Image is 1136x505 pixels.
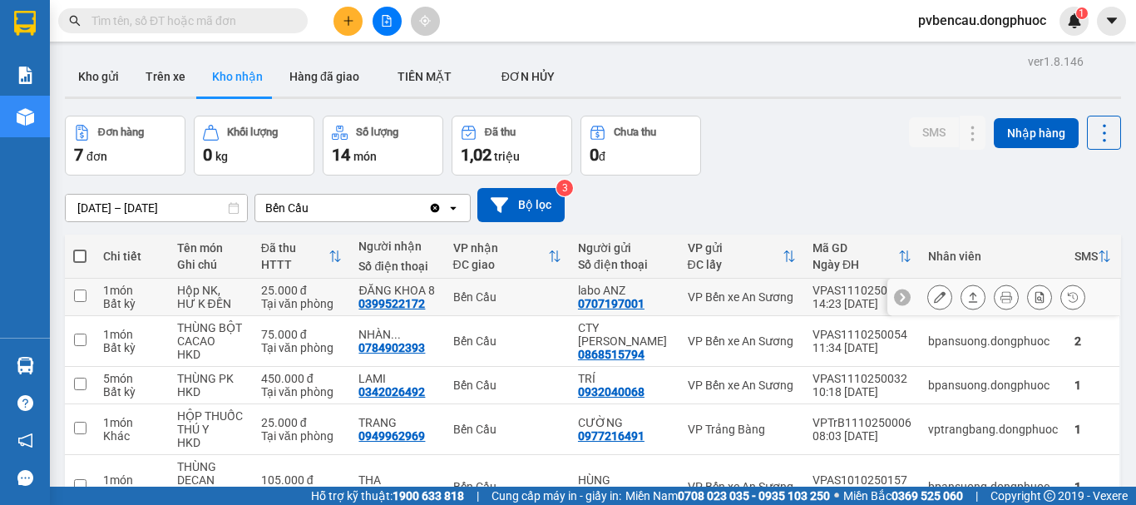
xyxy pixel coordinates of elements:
[578,473,671,487] div: HÙNG
[453,379,561,392] div: Bến Cầu
[265,200,309,216] div: Bến Cầu
[261,473,343,487] div: 105.000 đ
[323,116,443,176] button: Số lượng14món
[452,116,572,176] button: Đã thu1,02 triệu
[812,416,911,429] div: VPTrB1110250006
[614,126,656,138] div: Chưa thu
[1044,490,1055,502] span: copyright
[578,348,645,361] div: 0868515794
[358,487,425,500] div: 0976436806
[578,284,671,297] div: labo ANZ
[1067,13,1082,28] img: icon-new-feature
[1104,13,1119,28] span: caret-down
[812,328,911,341] div: VPAS1110250054
[332,145,350,165] span: 14
[599,150,605,163] span: đ
[98,126,144,138] div: Đơn hàng
[103,284,161,297] div: 1 món
[928,379,1058,392] div: bpansuong.dongphuoc
[688,258,783,271] div: ĐC lấy
[1074,423,1111,436] div: 1
[1076,7,1088,19] sup: 1
[66,195,247,221] input: Select a date range.
[578,297,645,310] div: 0707197001
[391,328,401,341] span: ...
[975,487,978,505] span: |
[177,241,244,255] div: Tên món
[177,297,244,310] div: HƯ K ĐỀN
[812,341,911,354] div: 11:34 [DATE]
[447,201,460,215] svg: open
[261,429,343,443] div: Tại văn phòng
[17,433,33,448] span: notification
[428,201,442,215] svg: Clear value
[1028,52,1084,71] div: ver 1.8.146
[1066,235,1119,279] th: Toggle SortBy
[177,372,244,385] div: THÙNG PK
[812,297,911,310] div: 14:23 [DATE]
[812,258,898,271] div: Ngày ĐH
[1097,7,1126,36] button: caret-down
[688,241,783,255] div: VP gửi
[477,188,565,222] button: Bộ lọc
[261,328,343,341] div: 75.000 đ
[961,285,985,309] div: Giao hàng
[358,416,436,429] div: TRANG
[1074,379,1111,392] div: 1
[177,284,244,297] div: Hộp NK,
[358,429,425,443] div: 0949962969
[358,372,436,385] div: LAMI
[103,473,161,487] div: 1 món
[261,297,343,310] div: Tại văn phòng
[580,116,701,176] button: Chưa thu0đ
[177,321,244,348] div: THÙNG BỘT CACAO
[65,57,132,97] button: Kho gửi
[199,57,276,97] button: Kho nhận
[812,385,911,399] div: 10:18 [DATE]
[494,150,520,163] span: triệu
[177,460,244,487] div: THÙNG DECAN
[310,200,312,216] input: Selected Bến Cầu.
[358,260,436,273] div: Số điện thoại
[928,334,1058,348] div: bpansuong.dongphuoc
[103,341,161,354] div: Bất kỳ
[678,489,830,503] strong: 0708 023 035 - 0935 103 250
[177,348,244,361] div: HKD
[203,145,212,165] span: 0
[812,487,911,500] div: 16:11 [DATE]
[578,416,671,429] div: CƯỜNG
[132,57,199,97] button: Trên xe
[91,12,288,30] input: Tìm tên, số ĐT hoặc mã đơn
[261,385,343,399] div: Tại văn phòng
[453,290,561,304] div: Bến Cầu
[261,487,343,500] div: Tại văn phòng
[453,334,561,348] div: Bến Cầu
[688,379,796,392] div: VP Bến xe An Sương
[843,487,963,505] span: Miền Bắc
[358,341,425,354] div: 0784902393
[501,70,555,83] span: ĐƠN HỦY
[177,409,244,436] div: HỘP THUỐC THÚ Y
[227,126,278,138] div: Khối lượng
[311,487,464,505] span: Hỗ trợ kỹ thuật:
[381,15,393,27] span: file-add
[477,487,479,505] span: |
[398,70,452,83] span: TIỀN MẶT
[65,116,185,176] button: Đơn hàng7đơn
[358,284,436,297] div: ĐĂNG KHOA 8
[358,385,425,399] div: 0342026492
[625,487,830,505] span: Miền Nam
[812,429,911,443] div: 08:03 [DATE]
[14,11,36,36] img: logo-vxr
[17,108,34,126] img: warehouse-icon
[804,235,920,279] th: Toggle SortBy
[453,258,548,271] div: ĐC giao
[688,334,796,348] div: VP Bến xe An Sương
[261,284,343,297] div: 25.000 đ
[485,126,516,138] div: Đã thu
[812,284,911,297] div: VPAS1110250091
[688,423,796,436] div: VP Trảng Bàng
[578,429,645,443] div: 0977216491
[1079,7,1084,19] span: 1
[261,416,343,429] div: 25.000 đ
